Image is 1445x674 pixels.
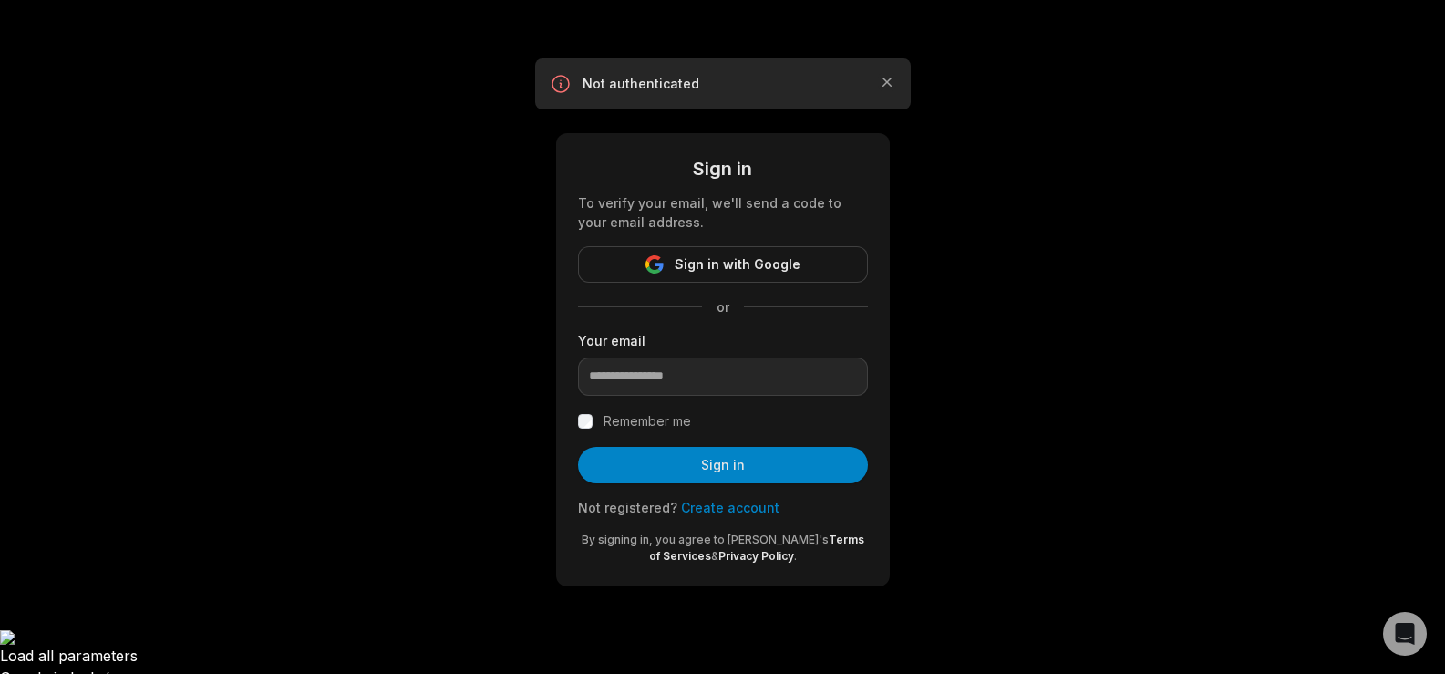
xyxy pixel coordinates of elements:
label: Your email [578,331,868,350]
a: Privacy Policy [718,549,794,563]
a: Terms of Services [649,533,864,563]
p: Not authenticated [583,75,863,93]
a: Create account [681,500,779,515]
span: or [702,297,744,316]
span: . [794,549,797,563]
span: Not registered? [578,500,677,515]
span: Sign in with Google [675,254,800,275]
span: & [711,549,718,563]
div: Sign in [578,155,868,182]
button: Sign in [578,447,868,483]
div: To verify your email, we'll send a code to your email address. [578,193,868,232]
div: Open Intercom Messenger [1383,612,1427,656]
label: Remember me [604,410,691,432]
span: By signing in, you agree to [PERSON_NAME]'s [582,533,829,546]
button: Sign in with Google [578,246,868,283]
